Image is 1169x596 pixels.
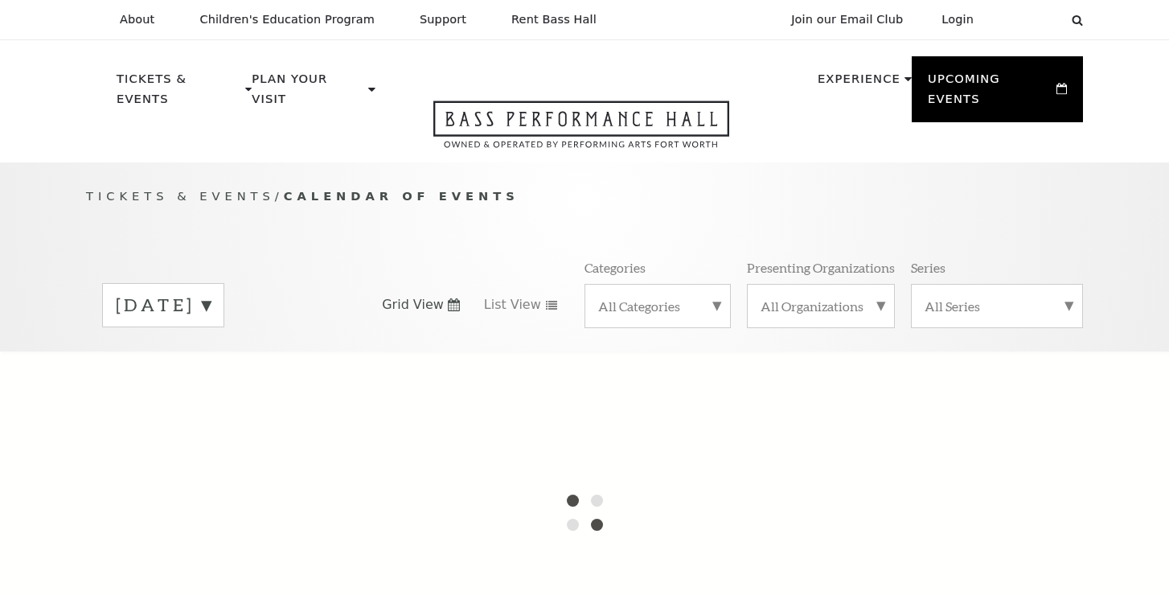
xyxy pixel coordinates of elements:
[747,259,895,276] p: Presenting Organizations
[116,293,211,318] label: [DATE]
[584,259,646,276] p: Categories
[199,13,375,27] p: Children's Education Program
[999,12,1056,27] select: Select:
[86,187,1083,207] p: /
[117,69,241,118] p: Tickets & Events
[382,296,444,314] span: Grid View
[925,298,1069,314] label: All Series
[928,69,1052,118] p: Upcoming Events
[484,296,541,314] span: List View
[284,189,519,203] span: Calendar of Events
[911,259,945,276] p: Series
[420,13,466,27] p: Support
[120,13,154,27] p: About
[598,298,717,314] label: All Categories
[252,69,364,118] p: Plan Your Visit
[511,13,597,27] p: Rent Bass Hall
[86,189,275,203] span: Tickets & Events
[818,69,900,98] p: Experience
[761,298,881,314] label: All Organizations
